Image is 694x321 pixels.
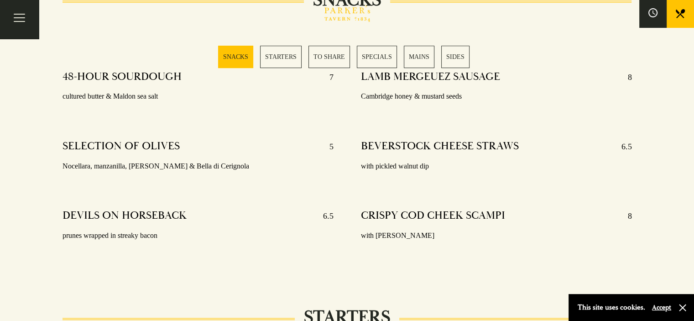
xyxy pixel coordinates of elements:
h4: CRISPY COD CHEEK SCAMPI [361,209,505,223]
p: 6.5 [314,209,334,223]
a: 1 / 6 [218,46,253,68]
p: 8 [618,209,631,223]
p: with pickled walnut dip [361,160,632,173]
p: Nocellara, manzanilla, [PERSON_NAME] & Bella di Cerignola [63,160,334,173]
a: 2 / 6 [260,46,302,68]
p: 6.5 [612,139,631,154]
h4: SELECTION OF OLIVES [63,139,180,154]
p: prunes wrapped in streaky bacon [63,229,334,242]
a: 6 / 6 [441,46,470,68]
p: This site uses cookies. [578,301,645,314]
p: Cambridge honey & mustard seeds [361,90,632,103]
p: with [PERSON_NAME] [361,229,632,242]
h4: BEVERSTOCK CHEESE STRAWS [361,139,519,154]
p: cultured butter & Maldon sea salt [63,90,334,103]
a: 3 / 6 [308,46,350,68]
a: 5 / 6 [404,46,434,68]
h4: DEVILS ON HORSEBACK [63,209,187,223]
p: 5 [320,139,334,154]
button: Accept [652,303,671,312]
button: Close and accept [678,303,687,312]
a: 4 / 6 [357,46,397,68]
